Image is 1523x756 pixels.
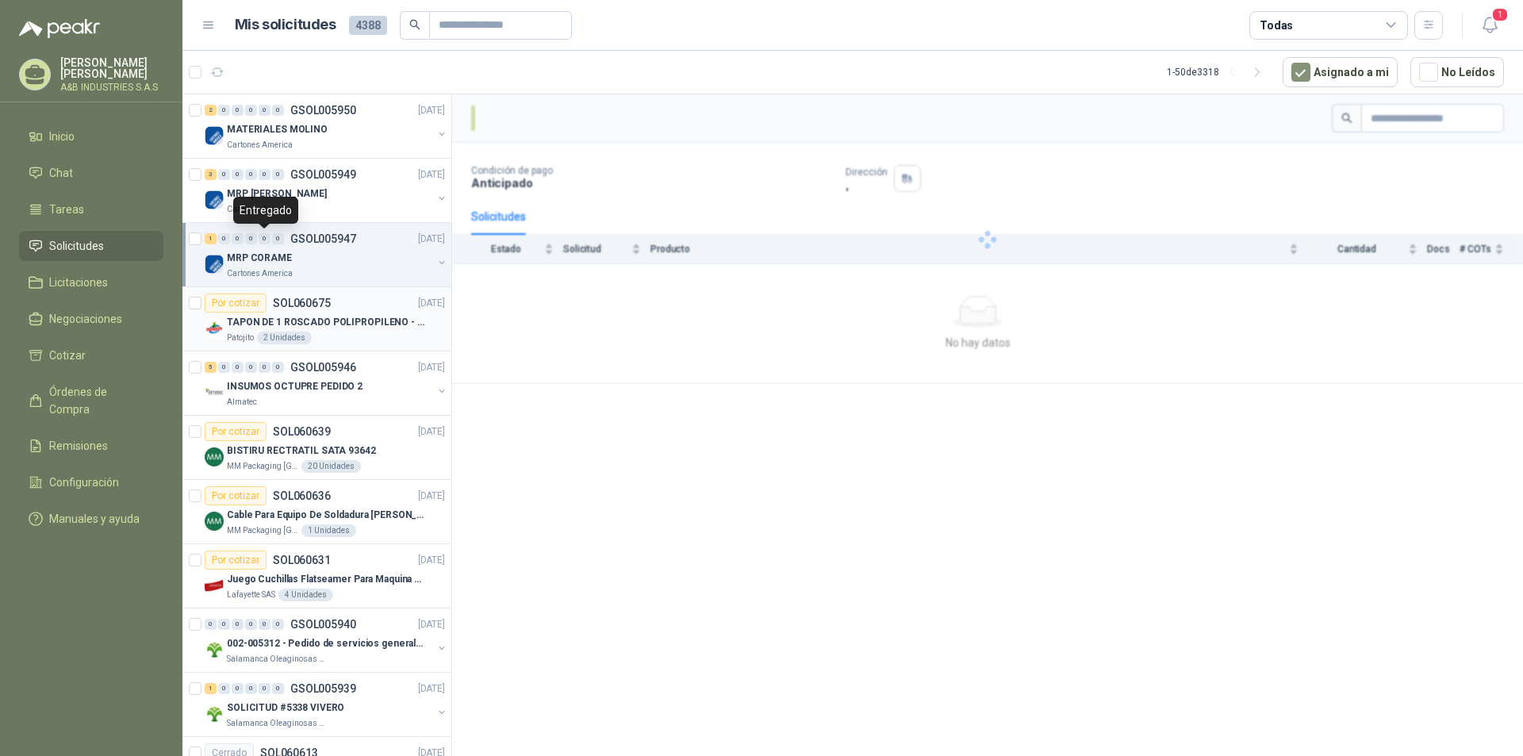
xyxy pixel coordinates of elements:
span: Chat [49,164,73,182]
div: 0 [272,683,284,694]
div: 0 [245,683,257,694]
div: 0 [245,362,257,373]
div: 0 [218,619,230,630]
a: Por cotizarSOL060636[DATE] Company LogoCable Para Equipo De Soldadura [PERSON_NAME]MM Packaging [... [182,480,451,544]
a: Por cotizarSOL060631[DATE] Company LogoJuego Cuchillas Flatseamer Para Maquina de CoserLafayette ... [182,544,451,608]
p: [DATE] [418,103,445,118]
span: Configuración [49,474,119,491]
img: Company Logo [205,640,224,659]
div: 20 Unidades [301,460,361,473]
p: MRP CORAME [227,251,292,266]
span: 4388 [349,16,387,35]
a: Chat [19,158,163,188]
div: 1 [205,683,217,694]
div: 1 - 50 de 3318 [1167,59,1270,85]
a: Inicio [19,121,163,152]
div: 0 [218,233,230,244]
a: Remisiones [19,431,163,461]
p: [DATE] [418,617,445,632]
img: Company Logo [205,576,224,595]
div: 0 [272,619,284,630]
div: 0 [232,233,244,244]
div: Por cotizar [205,551,267,570]
p: Lafayette SAS [227,589,275,601]
span: Licitaciones [49,274,108,291]
span: Cotizar [49,347,86,364]
div: 0 [205,619,217,630]
div: 3 [205,169,217,180]
p: SOL060639 [273,426,331,437]
p: GSOL005946 [290,362,356,373]
p: MM Packaging [GEOGRAPHIC_DATA] [227,524,298,537]
div: 0 [232,362,244,373]
span: search [409,19,420,30]
p: GSOL005940 [290,619,356,630]
div: 0 [245,169,257,180]
div: 0 [245,105,257,116]
div: 0 [259,362,270,373]
a: Negociaciones [19,304,163,334]
p: [DATE] [418,424,445,439]
p: [DATE] [418,489,445,504]
div: 0 [245,233,257,244]
p: SOL060636 [273,490,331,501]
div: 0 [232,105,244,116]
div: 0 [232,619,244,630]
p: Cartones America [227,203,293,216]
p: SOLICITUD #5338 VIVERO [227,700,344,716]
span: Tareas [49,201,84,218]
div: 0 [232,169,244,180]
img: Company Logo [205,319,224,338]
span: Manuales y ayuda [49,510,140,528]
a: 1 0 0 0 0 0 GSOL005947[DATE] Company LogoMRP CORAMECartones America [205,229,448,280]
div: Por cotizar [205,422,267,441]
h1: Mis solicitudes [235,13,336,36]
a: 3 0 0 0 0 0 GSOL005949[DATE] Company LogoMRP [PERSON_NAME]Cartones America [205,165,448,216]
p: [DATE] [418,681,445,697]
div: 2 [205,105,217,116]
div: 0 [259,169,270,180]
p: MM Packaging [GEOGRAPHIC_DATA] [227,460,298,473]
p: [DATE] [418,296,445,311]
p: BISTIRU RECTRATIL SATA 93642 [227,443,376,459]
a: 0 0 0 0 0 0 GSOL005940[DATE] Company Logo002-005312 - Pedido de servicios generales CASA ROSalama... [205,615,448,666]
span: Negociaciones [49,310,122,328]
div: 0 [218,362,230,373]
a: 5 0 0 0 0 0 GSOL005946[DATE] Company LogoINSUMOS OCTUPRE PEDIDO 2Almatec [205,358,448,409]
img: Company Logo [205,190,224,209]
div: Por cotizar [205,486,267,505]
p: [DATE] [418,232,445,247]
img: Logo peakr [19,19,100,38]
a: 1 0 0 0 0 0 GSOL005939[DATE] Company LogoSOLICITUD #5338 VIVEROSalamanca Oleaginosas SAS [205,679,448,730]
a: Órdenes de Compra [19,377,163,424]
span: Remisiones [49,437,108,455]
p: TAPON DE 1 ROSCADO POLIPROPILENO - HEMBRA NPT [227,315,424,330]
div: 5 [205,362,217,373]
div: 0 [272,233,284,244]
span: Solicitudes [49,237,104,255]
p: GSOL005939 [290,683,356,694]
div: 0 [259,619,270,630]
a: Licitaciones [19,267,163,297]
a: Por cotizarSOL060639[DATE] Company LogoBISTIRU RECTRATIL SATA 93642MM Packaging [GEOGRAPHIC_DATA]... [182,416,451,480]
a: Manuales y ayuda [19,504,163,534]
a: Por cotizarSOL060675[DATE] Company LogoTAPON DE 1 ROSCADO POLIPROPILENO - HEMBRA NPTPatojito2 Uni... [182,287,451,351]
p: GSOL005947 [290,233,356,244]
p: Salamanca Oleaginosas SAS [227,717,327,730]
div: 0 [272,105,284,116]
div: 1 [205,233,217,244]
span: Inicio [49,128,75,145]
p: Almatec [227,396,257,409]
p: [DATE] [418,360,445,375]
p: Juego Cuchillas Flatseamer Para Maquina de Coser [227,572,424,587]
a: 2 0 0 0 0 0 GSOL005950[DATE] Company LogoMATERIALES MOLINOCartones America [205,101,448,152]
div: 0 [232,683,244,694]
div: Por cotizar [205,294,267,313]
p: A&B INDUSTRIES S.A.S [60,83,163,92]
div: 1 Unidades [301,524,356,537]
p: [PERSON_NAME] [PERSON_NAME] [60,57,163,79]
div: 0 [272,169,284,180]
div: 0 [218,169,230,180]
div: 0 [245,619,257,630]
span: Órdenes de Compra [49,383,148,418]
